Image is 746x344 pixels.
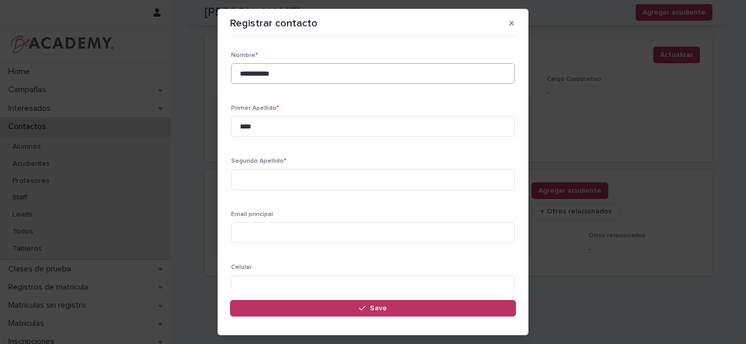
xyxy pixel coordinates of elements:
[370,305,387,312] span: Save
[230,300,516,317] button: Save
[231,264,252,270] span: Celular
[231,158,286,164] span: Segundo Apellido
[231,52,258,59] span: Nombre
[230,17,318,30] p: Registrar contacto
[231,211,273,218] span: Email principal
[231,105,279,111] span: Primer Apellido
